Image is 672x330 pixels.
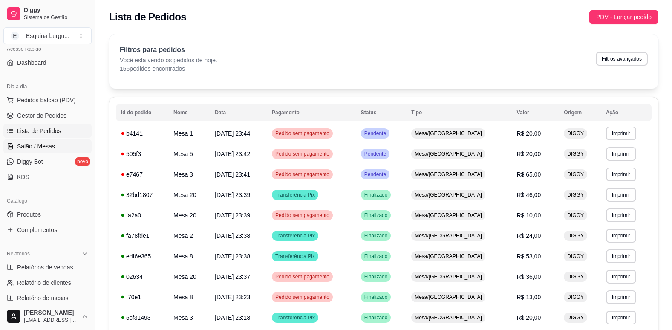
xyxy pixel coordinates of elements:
th: Status [356,104,406,121]
div: Acesso Rápido [3,42,92,56]
div: e7467 [121,170,163,179]
span: [EMAIL_ADDRESS][DOMAIN_NAME] [24,317,78,324]
td: Mesa 1 [168,123,210,144]
p: 156 pedidos encontrados [120,64,217,73]
td: Mesa 2 [168,226,210,246]
span: Mesa/[GEOGRAPHIC_DATA] [413,273,484,280]
span: Mesa/[GEOGRAPHIC_DATA] [413,314,484,321]
span: DIGGY [565,191,585,198]
span: Relatório de clientes [17,278,71,287]
span: [DATE] 23:44 [215,130,250,137]
button: Imprimir [606,311,636,324]
span: [DATE] 23:39 [215,212,250,219]
th: Ação [601,104,652,121]
span: R$ 10,00 [516,212,541,219]
span: Pedidos balcão (PDV) [17,96,76,104]
button: Pedidos balcão (PDV) [3,93,92,107]
div: fa2a0 [121,211,163,220]
span: Pedido sem pagamento [274,151,331,157]
span: Mesa/[GEOGRAPHIC_DATA] [413,171,484,178]
td: Mesa 3 [168,164,210,185]
span: R$ 53,00 [516,253,541,260]
th: Origem [559,104,600,121]
td: Mesa 3 [168,307,210,328]
span: [DATE] 23:18 [215,314,250,321]
span: Finalizado [363,273,389,280]
div: f70e1 [121,293,163,301]
span: Mesa/[GEOGRAPHIC_DATA] [413,232,484,239]
span: Diggy Bot [17,157,43,166]
a: Lista de Pedidos [3,124,92,138]
a: Produtos [3,208,92,221]
a: Diggy Botnovo [3,155,92,168]
a: Complementos [3,223,92,237]
span: Mesa/[GEOGRAPHIC_DATA] [413,253,484,260]
span: Relatório de mesas [17,294,69,302]
td: Mesa 8 [168,246,210,266]
button: Imprimir [606,208,636,222]
button: Imprimir [606,290,636,304]
span: [DATE] 23:41 [215,171,250,178]
div: 02634 [121,272,163,281]
span: Transferência Pix [274,314,317,321]
span: Finalizado [363,191,389,198]
span: Transferência Pix [274,232,317,239]
th: Pagamento [267,104,356,121]
span: [DATE] 23:39 [215,191,250,198]
span: [DATE] 23:37 [215,273,250,280]
span: DIGGY [565,130,585,137]
span: Sistema de Gestão [24,14,88,21]
span: Pedido sem pagamento [274,294,331,301]
span: DIGGY [565,273,585,280]
span: Mesa/[GEOGRAPHIC_DATA] [413,191,484,198]
a: Salão / Mesas [3,139,92,153]
a: Dashboard [3,56,92,69]
span: Transferência Pix [274,191,317,198]
span: Finalizado [363,294,389,301]
span: DIGGY [565,294,585,301]
button: [PERSON_NAME][EMAIL_ADDRESS][DOMAIN_NAME] [3,306,92,327]
button: Imprimir [606,188,636,202]
span: Relatórios [7,250,30,257]
span: Finalizado [363,212,389,219]
p: Filtros para pedidos [120,45,217,55]
span: Finalizado [363,253,389,260]
span: [DATE] 23:42 [215,151,250,157]
span: [DATE] 23:38 [215,232,250,239]
h2: Lista de Pedidos [109,10,186,24]
th: Nome [168,104,210,121]
span: Salão / Mesas [17,142,55,151]
td: Mesa 20 [168,266,210,287]
span: Pedido sem pagamento [274,171,331,178]
button: Imprimir [606,127,636,140]
span: PDV - Lançar pedido [596,12,652,22]
th: Valor [511,104,559,121]
td: Mesa 20 [168,185,210,205]
div: Esquina burgu ... [26,32,69,40]
span: DIGGY [565,253,585,260]
td: Mesa 8 [168,287,210,307]
div: Catálogo [3,194,92,208]
span: Pendente [363,151,388,157]
span: Finalizado [363,314,389,321]
span: R$ 13,00 [516,294,541,301]
th: Data [210,104,267,121]
span: DIGGY [565,314,585,321]
a: KDS [3,170,92,184]
span: DIGGY [565,151,585,157]
span: [PERSON_NAME] [24,309,78,317]
a: Gestor de Pedidos [3,109,92,122]
button: PDV - Lançar pedido [589,10,658,24]
p: Você está vendo os pedidos de hoje. [120,56,217,64]
span: Pedido sem pagamento [274,130,331,137]
span: R$ 36,00 [516,273,541,280]
button: Imprimir [606,249,636,263]
span: R$ 20,00 [516,314,541,321]
span: DIGGY [565,171,585,178]
div: edf6e365 [121,252,163,261]
div: fa78fde1 [121,232,163,240]
span: DIGGY [565,232,585,239]
span: R$ 65,00 [516,171,541,178]
span: Relatórios de vendas [17,263,73,272]
span: R$ 24,00 [516,232,541,239]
